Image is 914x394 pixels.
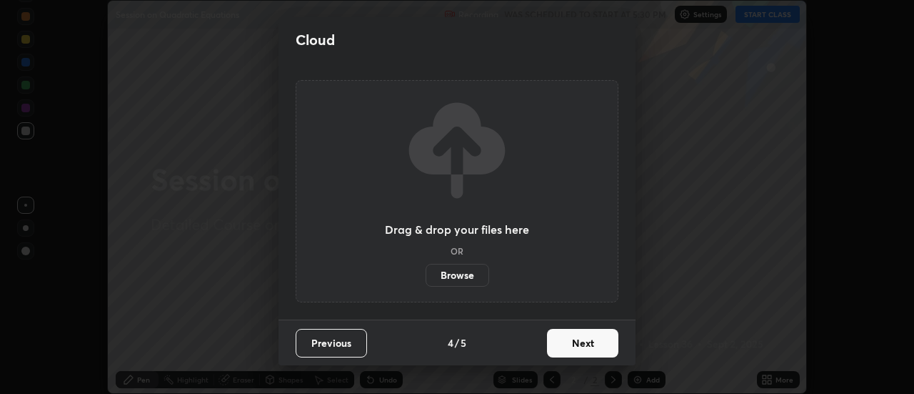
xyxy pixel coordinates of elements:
h2: Cloud [296,31,335,49]
h3: Drag & drop your files here [385,224,529,235]
button: Previous [296,329,367,358]
h5: OR [451,247,463,255]
h4: 4 [448,335,453,350]
button: Next [547,329,618,358]
h4: / [455,335,459,350]
h4: 5 [461,335,466,350]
